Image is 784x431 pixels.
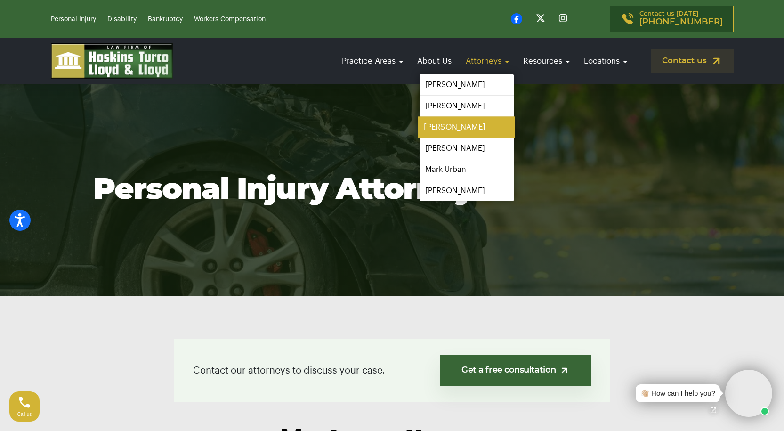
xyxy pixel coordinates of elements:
a: Workers Compensation [194,16,266,23]
a: Bankruptcy [148,16,183,23]
a: Locations [579,48,632,74]
div: Contact our attorneys to discuss your case. [174,339,610,402]
a: Mark Urban [420,159,514,180]
a: Contact us [651,49,734,73]
a: Contact us [DATE][PHONE_NUMBER] [610,6,734,32]
a: Disability [107,16,137,23]
img: arrow-up-right-light.svg [559,366,569,375]
img: logo [51,43,173,79]
span: [PHONE_NUMBER] [639,17,723,27]
a: Open chat [703,400,723,420]
h1: Personal Injury Attorneys [93,174,691,207]
a: Resources [518,48,574,74]
a: [PERSON_NAME] [420,74,514,95]
a: [PERSON_NAME] [420,180,514,201]
a: Practice Areas [337,48,408,74]
div: 👋🏼 How can I help you? [640,388,715,399]
a: Attorneys [461,48,514,74]
span: Call us [17,412,32,417]
p: Contact us [DATE] [639,11,723,27]
a: [PERSON_NAME] [418,117,515,138]
a: [PERSON_NAME] [420,138,514,159]
a: About Us [412,48,456,74]
a: Personal Injury [51,16,96,23]
a: Get a free consultation [440,355,591,386]
a: [PERSON_NAME] [420,96,514,116]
